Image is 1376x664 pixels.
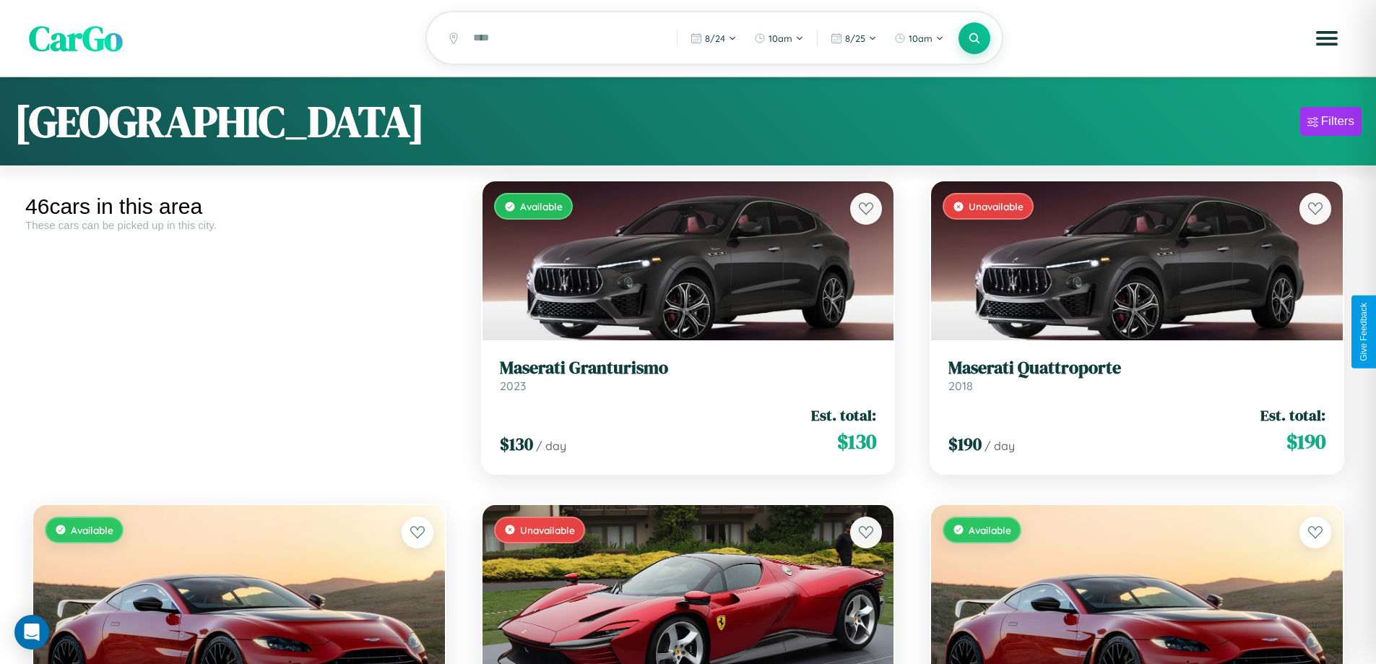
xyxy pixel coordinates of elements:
[837,427,876,456] span: $ 130
[500,432,533,456] span: $ 130
[705,33,725,44] span: 8 / 24
[25,194,453,219] div: 46 cars in this area
[1300,107,1362,136] button: Filters
[1286,427,1325,456] span: $ 190
[887,27,951,50] button: 10am
[500,358,877,379] h3: Maserati Granturismo
[683,27,744,50] button: 8/24
[948,379,973,393] span: 2018
[25,219,453,231] div: These cars can be picked up in this city.
[14,92,425,151] h1: [GEOGRAPHIC_DATA]
[14,615,49,650] div: Open Intercom Messenger
[948,358,1325,379] h3: Maserati Quattroporte
[948,432,982,456] span: $ 190
[823,27,884,50] button: 8/25
[1359,303,1369,361] div: Give Feedback
[536,439,566,453] span: / day
[1307,18,1347,59] button: Open menu
[1260,405,1325,426] span: Est. total:
[811,405,876,426] span: Est. total:
[969,524,1011,536] span: Available
[909,33,933,44] span: 10am
[747,27,811,50] button: 10am
[520,524,575,536] span: Unavailable
[29,14,123,62] span: CarGo
[500,379,526,393] span: 2023
[71,524,113,536] span: Available
[500,358,877,393] a: Maserati Granturismo2023
[1321,114,1354,129] div: Filters
[969,200,1024,212] span: Unavailable
[985,439,1015,453] span: / day
[845,33,865,44] span: 8 / 25
[520,200,563,212] span: Available
[948,358,1325,393] a: Maserati Quattroporte2018
[769,33,792,44] span: 10am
